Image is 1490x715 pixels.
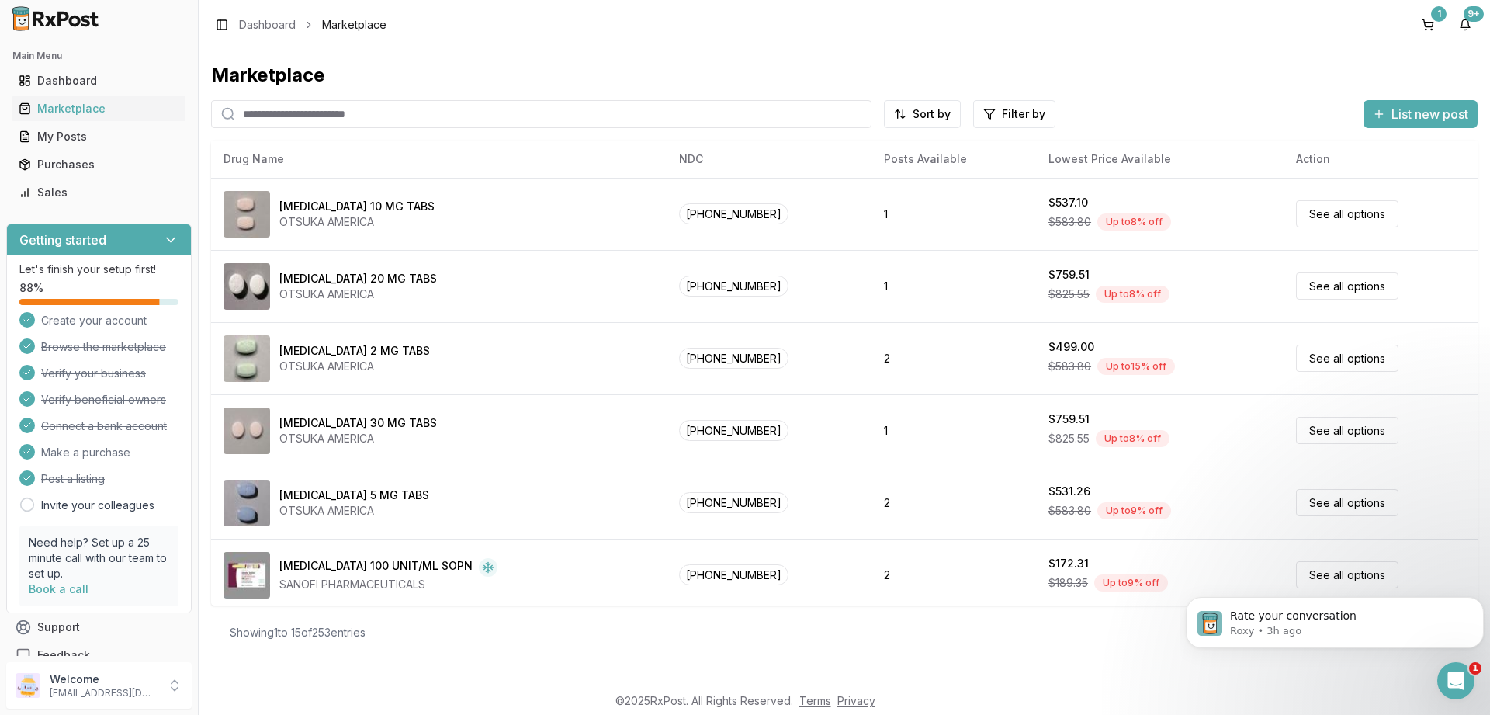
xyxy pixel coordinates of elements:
[1036,141,1284,178] th: Lowest Price Available
[1048,411,1090,427] div: $759.51
[1364,108,1478,123] a: List new post
[667,141,871,178] th: NDC
[6,152,192,177] button: Purchases
[1048,503,1091,519] span: $583.80
[230,625,366,640] div: Showing 1 to 15 of 253 entries
[871,141,1036,178] th: Posts Available
[1415,12,1440,37] button: 1
[871,178,1036,250] td: 1
[1431,6,1447,22] div: 1
[1296,345,1398,372] a: See all options
[1002,106,1045,122] span: Filter by
[1094,574,1168,592] div: Up to 9 % off
[12,67,185,95] a: Dashboard
[16,673,40,698] img: User avatar
[6,613,192,641] button: Support
[19,101,179,116] div: Marketplace
[1296,489,1398,516] a: See all options
[223,263,270,310] img: Abilify 20 MG TABS
[679,276,788,297] span: [PHONE_NUMBER]
[1296,417,1398,444] a: See all options
[12,95,185,123] a: Marketplace
[19,73,179,89] div: Dashboard
[1097,213,1171,231] div: Up to 8 % off
[19,129,179,144] div: My Posts
[50,687,158,699] p: [EMAIL_ADDRESS][DOMAIN_NAME]
[19,262,178,277] p: Let's finish your setup first!
[239,17,296,33] a: Dashboard
[279,415,437,431] div: [MEDICAL_DATA] 30 MG TABS
[1096,430,1169,447] div: Up to 8 % off
[19,231,106,249] h3: Getting started
[6,641,192,669] button: Feedback
[41,445,130,460] span: Make a purchase
[19,157,179,172] div: Purchases
[223,408,270,454] img: Abilify 30 MG TABS
[41,392,166,408] span: Verify beneficial owners
[1048,575,1088,591] span: $189.35
[6,68,192,93] button: Dashboard
[223,335,270,382] img: Abilify 2 MG TABS
[12,123,185,151] a: My Posts
[871,539,1036,611] td: 2
[1453,12,1478,37] button: 9+
[41,339,166,355] span: Browse the marketplace
[19,185,179,200] div: Sales
[799,694,831,707] a: Terms
[1096,286,1169,303] div: Up to 8 % off
[12,179,185,207] a: Sales
[871,394,1036,467] td: 1
[19,280,43,296] span: 88 %
[50,672,158,687] p: Welcome
[679,348,788,369] span: [PHONE_NUMBER]
[913,106,951,122] span: Sort by
[1048,267,1090,283] div: $759.51
[279,271,437,286] div: [MEDICAL_DATA] 20 MG TABS
[41,418,167,434] span: Connect a bank account
[239,17,386,33] nav: breadcrumb
[6,96,192,121] button: Marketplace
[1391,105,1468,123] span: List new post
[279,558,473,577] div: [MEDICAL_DATA] 100 UNIT/ML SOPN
[837,694,875,707] a: Privacy
[279,199,435,214] div: [MEDICAL_DATA] 10 MG TABS
[884,100,961,128] button: Sort by
[679,420,788,441] span: [PHONE_NUMBER]
[679,203,788,224] span: [PHONE_NUMBER]
[223,191,270,238] img: Abilify 10 MG TABS
[1180,564,1490,673] iframe: Intercom notifications message
[1097,358,1175,375] div: Up to 15 % off
[211,63,1478,88] div: Marketplace
[1048,359,1091,374] span: $583.80
[6,124,192,149] button: My Posts
[1464,6,1484,22] div: 9+
[871,467,1036,539] td: 2
[41,471,105,487] span: Post a listing
[6,6,106,31] img: RxPost Logo
[279,359,430,374] div: OTSUKA AMERICA
[1296,272,1398,300] a: See all options
[871,250,1036,322] td: 1
[1437,662,1474,699] iframe: Intercom live chat
[1048,214,1091,230] span: $583.80
[41,313,147,328] span: Create your account
[1048,339,1094,355] div: $499.00
[12,151,185,179] a: Purchases
[279,488,429,503] div: [MEDICAL_DATA] 5 MG TABS
[279,431,437,446] div: OTSUKA AMERICA
[973,100,1055,128] button: Filter by
[279,214,435,230] div: OTSUKA AMERICA
[1097,502,1171,519] div: Up to 9 % off
[1296,200,1398,227] a: See all options
[41,498,154,513] a: Invite your colleagues
[29,582,88,595] a: Book a call
[279,577,497,592] div: SANOFI PHARMACEUTICALS
[1364,100,1478,128] button: List new post
[1048,195,1088,210] div: $537.10
[223,552,270,599] img: Admelog SoloStar 100 UNIT/ML SOPN
[279,286,437,302] div: OTSUKA AMERICA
